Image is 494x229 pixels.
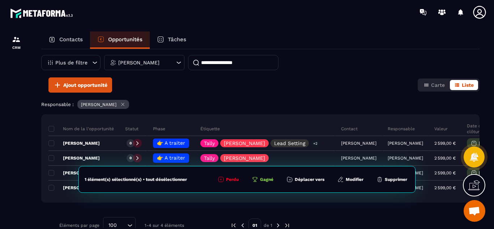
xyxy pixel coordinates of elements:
[200,126,220,132] p: Étiquette
[63,81,107,89] span: Ajout opportunité
[224,156,265,161] p: [PERSON_NAME]
[41,102,74,107] p: Responsable :
[464,200,485,222] div: Ouvrir le chat
[450,80,478,90] button: Liste
[55,60,88,65] p: Plus de filtre
[274,141,305,146] p: Lead Setting
[230,222,237,229] img: prev
[129,156,132,161] p: 0
[311,140,320,147] p: +2
[48,126,114,132] p: Nom de la l'opportunité
[335,176,366,183] button: Modifier
[157,155,185,161] span: 👉 A traiter
[48,155,100,161] p: [PERSON_NAME]
[431,82,445,88] span: Carte
[479,141,493,146] p: [DATE]
[48,77,112,93] button: Ajout opportunité
[419,80,449,90] button: Carte
[434,126,448,132] p: Valeur
[250,176,276,183] button: Gagné
[374,176,409,183] button: Supprimer
[90,31,150,49] a: Opportunités
[388,126,415,132] p: Responsable
[153,126,165,132] p: Phase
[59,36,83,43] p: Contacts
[168,36,186,43] p: Tâches
[341,126,358,132] p: Contact
[48,185,100,191] p: [PERSON_NAME]
[284,222,290,229] img: next
[239,222,246,229] img: prev
[10,7,75,20] img: logo
[2,30,31,55] a: formationformationCRM
[118,60,159,65] p: [PERSON_NAME]
[125,126,139,132] p: Statut
[284,176,327,183] button: Déplacer vers
[129,141,132,146] p: 0
[275,222,281,229] img: next
[108,36,142,43] p: Opportunités
[434,170,456,175] p: 2 599,00 €
[157,140,185,146] span: 👉 A traiter
[388,141,423,146] p: [PERSON_NAME]
[48,170,100,176] p: [PERSON_NAME]
[462,82,474,88] span: Liste
[12,35,21,44] img: formation
[216,176,241,183] button: Perdu
[204,156,215,161] p: Tally
[224,141,265,146] p: [PERSON_NAME]
[388,156,423,161] p: [PERSON_NAME]
[48,140,100,146] p: [PERSON_NAME]
[41,31,90,49] a: Contacts
[434,141,456,146] p: 2 599,00 €
[434,156,456,161] p: 2 599,00 €
[434,185,456,190] p: 2 599,00 €
[150,31,193,49] a: Tâches
[59,223,99,228] p: Éléments par page
[2,46,31,50] p: CRM
[264,222,272,228] p: de 1
[204,141,215,146] p: Tally
[81,102,116,107] p: [PERSON_NAME]
[85,177,187,182] div: 1 élément(s) sélectionné(s) • tout désélectionner
[479,170,493,175] p: [DATE]
[145,223,184,228] p: 1-4 sur 4 éléments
